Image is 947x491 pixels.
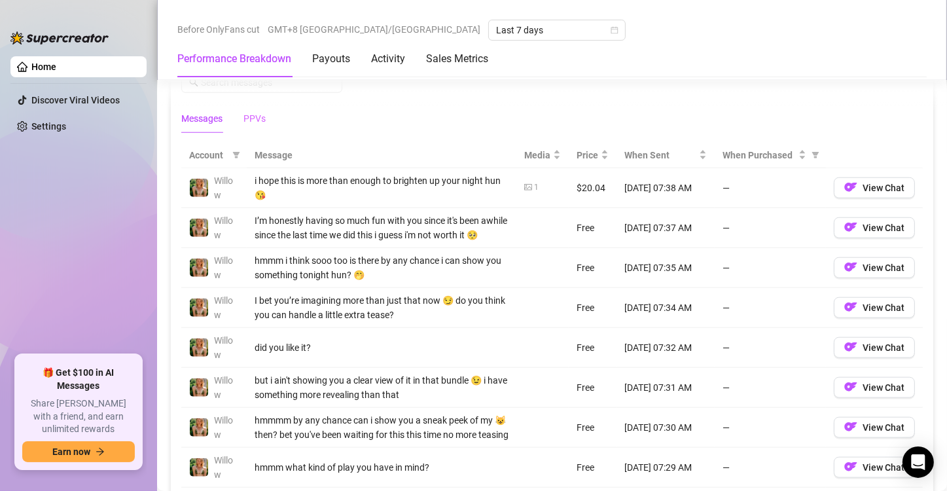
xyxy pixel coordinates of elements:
input: Search messages [201,75,334,90]
button: OFView Chat [834,417,915,438]
span: Willow [214,215,233,240]
span: arrow-right [96,447,105,456]
td: [DATE] 07:30 AM [616,408,715,448]
div: Payouts [312,51,350,67]
td: Free [569,448,616,488]
td: Free [569,288,616,328]
button: OFView Chat [834,257,915,278]
span: Willow [214,455,233,480]
span: filter [809,145,822,165]
div: hmmm i think sooo too is there by any chance i can show you something tonight hun? 🤭 [255,253,509,282]
th: Media [516,143,569,168]
div: Messages [181,111,223,126]
img: OF [844,380,857,393]
img: OF [844,460,857,473]
span: View Chat [863,183,904,193]
div: Activity [371,51,405,67]
span: filter [232,151,240,159]
span: GMT+8 [GEOGRAPHIC_DATA]/[GEOGRAPHIC_DATA] [268,20,480,39]
span: Willow [214,175,233,200]
div: but i ain't showing you a clear view of it in that bundle 😉 i have something more revealing than ... [255,373,509,402]
td: [DATE] 07:35 AM [616,248,715,288]
span: View Chat [863,422,904,433]
td: Free [569,368,616,408]
td: — [715,328,826,368]
img: OF [844,261,857,274]
div: i hope this is more than enough to brighten up your night hun 😘 [255,173,509,202]
td: [DATE] 07:29 AM [616,448,715,488]
td: — [715,408,826,448]
span: filter [812,151,819,159]
td: — [715,368,826,408]
div: hmmm what kind of play you have in mind? [255,460,509,475]
button: OFView Chat [834,217,915,238]
span: Media [524,148,550,162]
span: When Purchased [723,148,796,162]
a: Home [31,62,56,72]
a: Discover Viral Videos [31,95,120,105]
span: Price [577,148,598,162]
img: Willow [190,338,208,357]
td: — [715,448,826,488]
div: I’m honestly having so much fun with you since it's been awhile since the last time we did this i... [255,213,509,242]
a: OFView Chat [834,425,915,435]
span: View Chat [863,382,904,393]
div: I bet you’re imagining more than just that now 😏 do you think you can handle a little extra tease? [255,293,509,322]
span: View Chat [863,462,904,473]
div: Performance Breakdown [177,51,291,67]
span: search [189,78,198,87]
div: Open Intercom Messenger [902,446,934,478]
span: filter [230,145,243,165]
td: — [715,208,826,248]
span: Earn now [52,446,90,457]
td: Free [569,208,616,248]
button: OFView Chat [834,297,915,318]
td: [DATE] 07:32 AM [616,328,715,368]
span: View Chat [863,263,904,273]
span: Account [189,148,227,162]
span: Willow [214,375,233,400]
button: OFView Chat [834,337,915,358]
img: OF [844,340,857,354]
span: calendar [611,26,618,34]
button: OFView Chat [834,457,915,478]
span: 🎁 Get $100 in AI Messages [22,367,135,392]
th: Price [569,143,616,168]
div: did you like it? [255,340,509,355]
span: Last 7 days [496,20,618,40]
img: Willow [190,299,208,317]
span: Willow [214,415,233,440]
img: OF [844,420,857,433]
td: — [715,288,826,328]
span: picture [524,183,532,191]
a: OFView Chat [834,385,915,395]
a: OFView Chat [834,305,915,316]
img: Willow [190,219,208,237]
span: View Chat [863,342,904,353]
div: PPVs [243,111,266,126]
td: — [715,168,826,208]
th: Message [247,143,516,168]
span: When Sent [624,148,696,162]
img: Willow [190,378,208,397]
a: OFView Chat [834,465,915,475]
a: OFView Chat [834,345,915,355]
td: Free [569,248,616,288]
span: View Chat [863,223,904,233]
span: Before OnlyFans cut [177,20,260,39]
div: 1 [534,181,539,194]
span: Willow [214,335,233,360]
span: Willow [214,255,233,280]
td: $20.04 [569,168,616,208]
th: When Purchased [715,143,826,168]
td: Free [569,408,616,448]
button: Earn nowarrow-right [22,441,135,462]
img: OF [844,300,857,314]
a: OFView Chat [834,225,915,236]
td: — [715,248,826,288]
td: [DATE] 07:37 AM [616,208,715,248]
td: [DATE] 07:31 AM [616,368,715,408]
img: Willow [190,179,208,197]
td: [DATE] 07:34 AM [616,288,715,328]
th: When Sent [616,143,715,168]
